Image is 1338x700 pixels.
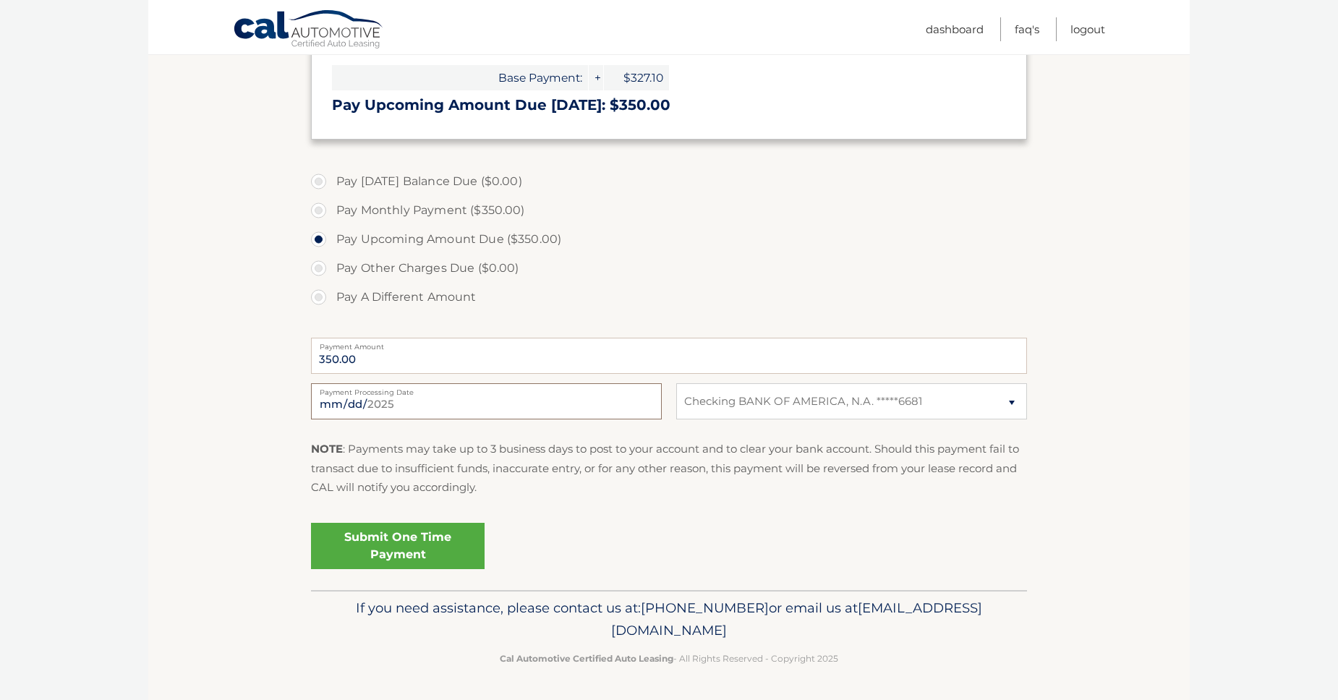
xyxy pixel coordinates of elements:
[311,254,1027,283] label: Pay Other Charges Due ($0.00)
[311,338,1027,374] input: Payment Amount
[500,653,673,664] strong: Cal Automotive Certified Auto Leasing
[311,440,1027,497] p: : Payments may take up to 3 business days to post to your account and to clear your bank account....
[926,17,984,41] a: Dashboard
[320,651,1018,666] p: - All Rights Reserved - Copyright 2025
[233,9,385,51] a: Cal Automotive
[311,383,662,395] label: Payment Processing Date
[311,442,343,456] strong: NOTE
[1015,17,1039,41] a: FAQ's
[641,599,769,616] span: [PHONE_NUMBER]
[311,523,485,569] a: Submit One Time Payment
[332,96,1006,114] h3: Pay Upcoming Amount Due [DATE]: $350.00
[589,65,603,90] span: +
[1070,17,1105,41] a: Logout
[311,283,1027,312] label: Pay A Different Amount
[311,167,1027,196] label: Pay [DATE] Balance Due ($0.00)
[332,65,588,90] span: Base Payment:
[604,65,669,90] span: $327.10
[320,597,1018,643] p: If you need assistance, please contact us at: or email us at
[311,383,662,419] input: Payment Date
[311,196,1027,225] label: Pay Monthly Payment ($350.00)
[311,225,1027,254] label: Pay Upcoming Amount Due ($350.00)
[311,338,1027,349] label: Payment Amount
